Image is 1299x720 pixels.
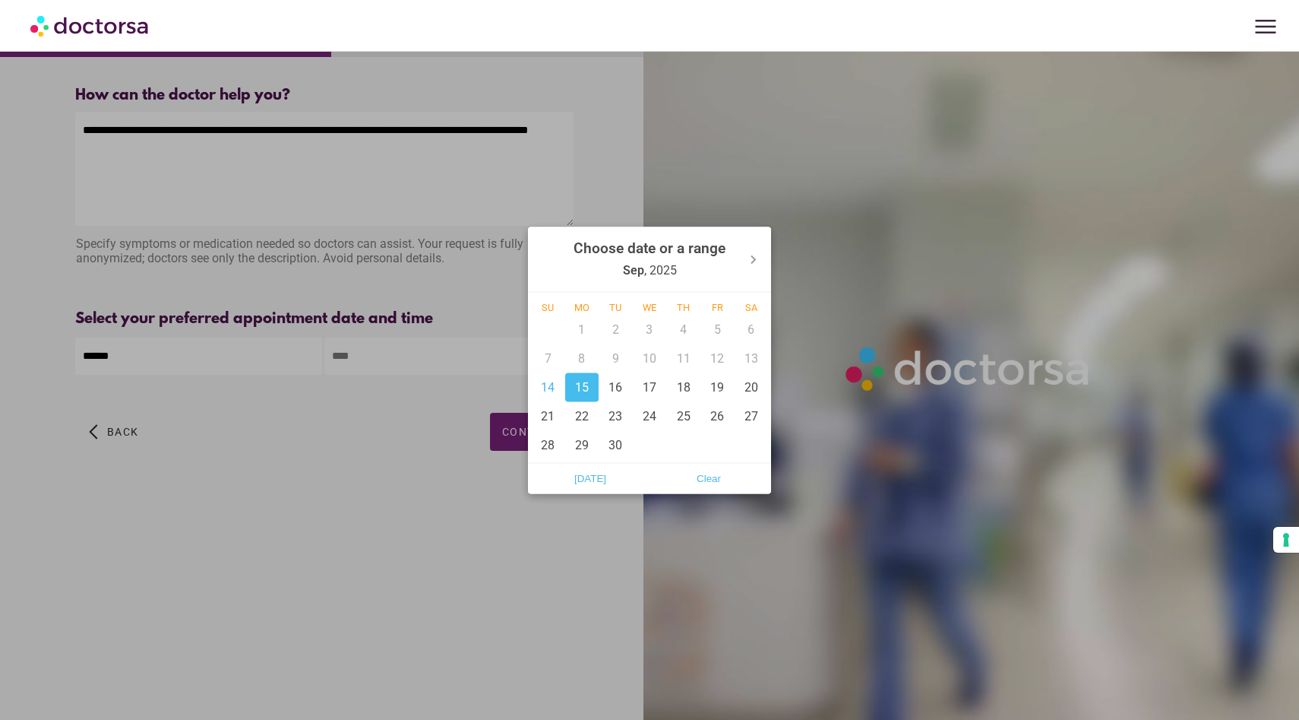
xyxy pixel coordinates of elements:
button: [DATE] [531,466,649,490]
div: 13 [734,344,768,373]
div: 7 [531,344,565,373]
img: Doctorsa.com [30,8,150,43]
div: 5 [700,315,735,344]
div: Sa [734,301,768,312]
div: 15 [565,373,599,401]
span: menu [1251,12,1280,41]
div: 17 [633,373,667,401]
div: 30 [599,430,633,459]
div: Fr [700,301,735,312]
div: 12 [700,344,735,373]
div: 20 [734,373,768,401]
span: Clear [654,467,763,490]
div: 21 [531,401,565,430]
div: 18 [666,373,700,401]
div: 3 [633,315,667,344]
div: 16 [599,373,633,401]
div: 29 [565,430,599,459]
div: 2 [599,315,633,344]
div: 26 [700,401,735,430]
div: 19 [700,373,735,401]
div: 25 [666,401,700,430]
div: 24 [633,401,667,430]
div: 14 [531,373,565,401]
div: , 2025 [574,230,725,288]
button: Your consent preferences for tracking technologies [1273,527,1299,553]
div: Su [531,301,565,312]
div: Tu [599,301,633,312]
div: Th [666,301,700,312]
span: [DATE] [536,467,645,490]
div: We [633,301,667,312]
div: 27 [734,401,768,430]
div: 23 [599,401,633,430]
div: 4 [666,315,700,344]
strong: Choose date or a range [574,239,725,256]
button: Clear [649,466,768,490]
div: 8 [565,344,599,373]
div: 10 [633,344,667,373]
div: 11 [666,344,700,373]
div: 1 [565,315,599,344]
div: 28 [531,430,565,459]
div: 22 [565,401,599,430]
div: Mo [565,301,599,312]
div: 9 [599,344,633,373]
div: 6 [734,315,768,344]
strong: Sep [623,262,644,277]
